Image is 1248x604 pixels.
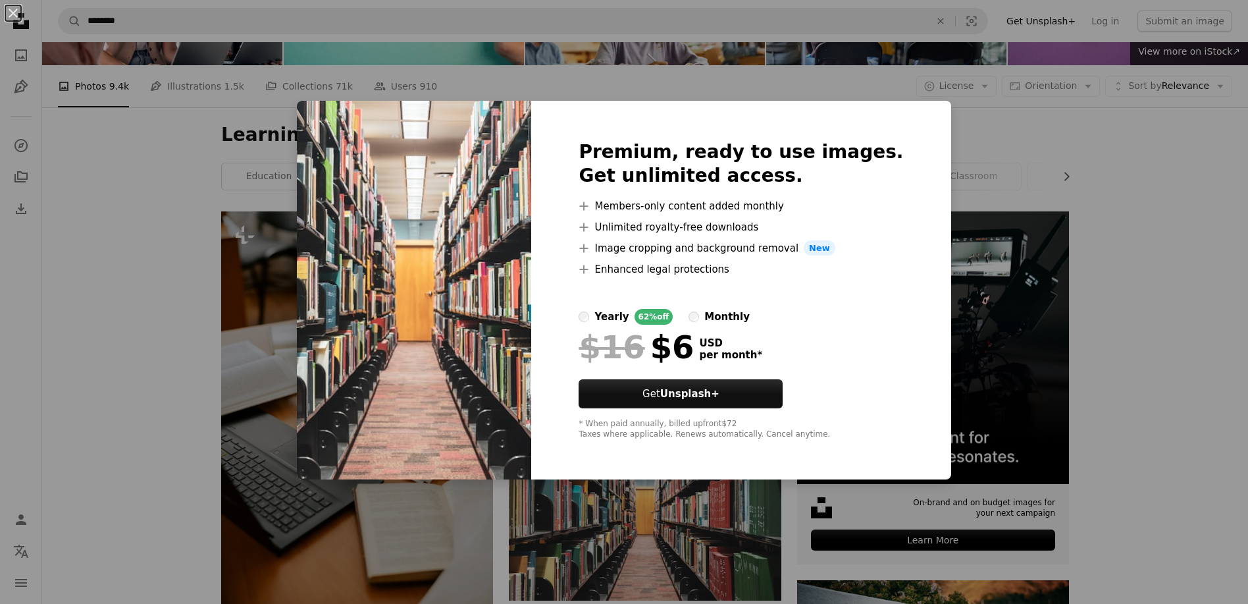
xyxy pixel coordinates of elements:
img: premium_photo-1677567996070-68fa4181775a [297,101,531,480]
li: Image cropping and background removal [579,240,903,256]
div: 62% off [635,309,673,325]
span: $16 [579,330,644,364]
li: Enhanced legal protections [579,261,903,277]
span: New [804,240,835,256]
span: per month * [699,349,762,361]
button: GetUnsplash+ [579,379,783,408]
div: monthly [704,309,750,325]
div: yearly [594,309,629,325]
strong: Unsplash+ [660,388,719,400]
span: USD [699,337,762,349]
div: * When paid annually, billed upfront $72 Taxes where applicable. Renews automatically. Cancel any... [579,419,903,440]
div: $6 [579,330,694,364]
li: Members-only content added monthly [579,198,903,214]
li: Unlimited royalty-free downloads [579,219,903,235]
input: yearly62%off [579,312,589,322]
h2: Premium, ready to use images. Get unlimited access. [579,140,903,188]
input: monthly [689,312,699,322]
